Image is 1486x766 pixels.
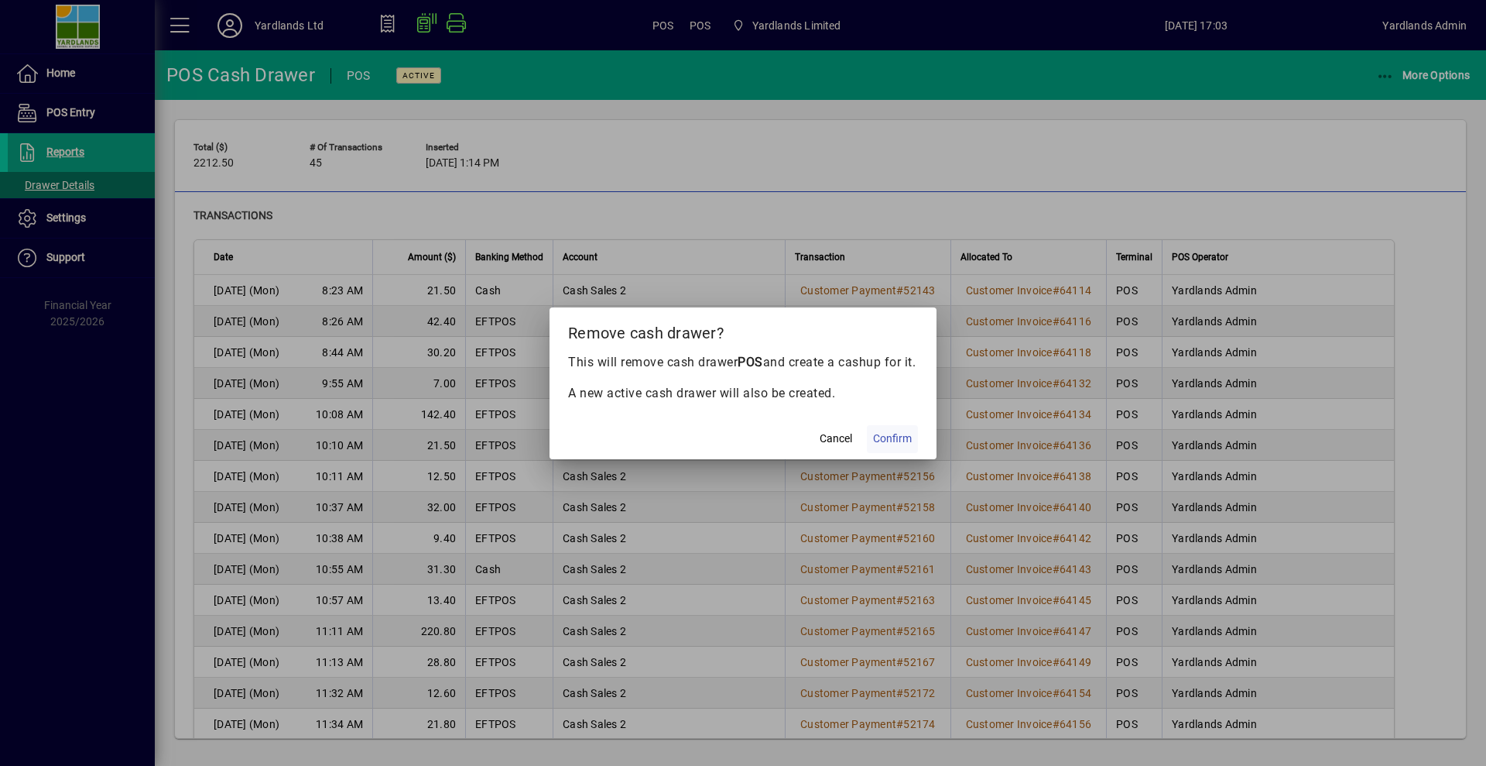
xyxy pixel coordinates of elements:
[738,355,763,369] b: POS
[550,307,936,352] h2: Remove cash drawer?
[811,425,861,453] button: Cancel
[568,384,918,403] p: A new active cash drawer will also be created.
[873,431,912,447] span: Confirm
[820,431,852,447] span: Cancel
[867,425,918,453] button: Confirm
[568,353,918,372] p: This will remove cash drawer and create a cashup for it.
